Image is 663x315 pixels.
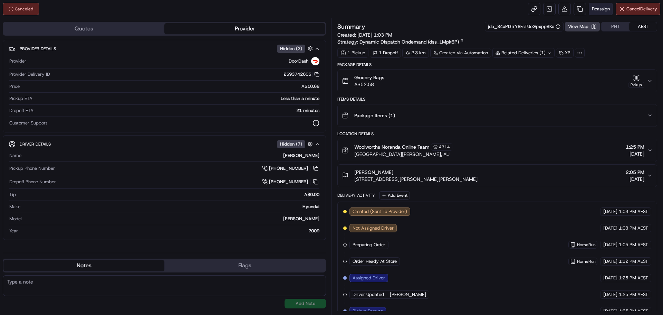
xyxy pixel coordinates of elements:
input: Clear [18,45,114,52]
span: [DATE] [626,176,644,183]
button: 2593742605 [284,71,319,77]
span: A$52.58 [354,81,384,88]
span: [STREET_ADDRESS][PERSON_NAME][PERSON_NAME] [354,176,478,183]
div: Items Details [337,96,657,102]
div: Pickup [628,82,644,88]
span: HomeRun [577,259,596,264]
div: job_84uPDTrY8FsTUoGpxppBKe [488,24,560,30]
a: Dynamic Dispatch Ondemand (dss_LMpk6P) [359,38,464,45]
p: Welcome 👋 [7,28,126,39]
button: PHT [602,22,629,31]
span: Pickup ETA [9,95,32,102]
span: [DATE] [603,275,617,281]
span: Driver Updated [353,291,384,298]
div: Related Deliveries (1) [492,48,555,58]
span: Cancel Delivery [626,6,657,12]
div: Less than a minute [35,95,319,102]
span: 1:25 PM AEST [619,275,648,281]
button: Provider [164,23,325,34]
span: Hidden ( 2 ) [280,46,302,52]
span: Year [9,228,18,234]
button: Canceled [3,3,39,15]
span: Pickup Phone Number [9,165,55,172]
span: [DATE] 1:03 PM [357,32,392,38]
span: 1:12 PM AEST [619,258,648,265]
span: [GEOGRAPHIC_DATA][PERSON_NAME], AU [354,151,452,158]
div: Start new chat [23,66,113,73]
span: 1:03 PM AEST [619,209,648,215]
span: Pylon [69,117,84,122]
button: [PERSON_NAME][STREET_ADDRESS][PERSON_NAME][PERSON_NAME]2:05 PM[DATE] [338,165,657,187]
button: AEST [629,22,657,31]
span: Provider Delivery ID [9,71,50,77]
button: Hidden (2) [277,44,315,53]
button: CancelDelivery [616,3,660,15]
button: View Map [565,22,600,31]
span: [DATE] [603,209,617,215]
a: [PHONE_NUMBER] [262,178,319,186]
div: 💻 [58,101,64,106]
span: Knowledge Base [14,100,53,107]
div: We're available if you need us! [23,73,87,78]
span: [PERSON_NAME] [390,291,426,298]
button: Quotes [3,23,164,34]
span: [DATE] [603,242,617,248]
span: Hidden ( 7 ) [280,141,302,147]
div: [PERSON_NAME] [24,152,319,159]
span: Grocery Bags [354,74,384,81]
span: [DATE] [603,258,617,265]
span: 1:25 PM AEST [619,308,648,314]
button: Driver DetailsHidden (7) [9,138,320,150]
span: 1:05 PM AEST [619,242,648,248]
span: Customer Support [9,120,47,126]
button: Package Items (1) [338,104,657,127]
div: 21 minutes [36,108,319,114]
span: Preparing Order [353,242,385,248]
div: 1 Pickup [337,48,368,58]
span: 4314 [439,144,450,150]
span: [DATE] [626,150,644,157]
span: Not Assigned Driver [353,225,394,231]
button: Notes [3,260,164,271]
div: 📗 [7,101,12,106]
button: [PHONE_NUMBER] [262,165,319,172]
span: Name [9,152,21,159]
span: Model [9,216,22,222]
button: Add Event [379,191,410,200]
button: Flags [164,260,325,271]
span: Reassign [592,6,610,12]
span: [DATE] [603,225,617,231]
button: Pickup [628,74,644,88]
a: Created via Automation [430,48,491,58]
div: 2009 [21,228,319,234]
span: Tip [9,192,16,198]
button: Grocery BagsA$52.58Pickup [338,70,657,92]
span: Provider Details [20,46,56,52]
a: Powered byPylon [49,117,84,122]
span: Assigned Driver [353,275,385,281]
div: XP [556,48,574,58]
div: Delivery Activity [337,193,375,198]
img: doordash_logo_v2.png [311,57,319,65]
span: 1:25 PM [626,143,644,150]
span: Price [9,83,20,90]
span: [DATE] [603,291,617,298]
img: 1736555255976-a54dd68f-1ca7-489b-9aae-adbdc363a1c4 [7,66,19,78]
div: 2.3 km [402,48,429,58]
button: Woolworths Noranda Online Team4314[GEOGRAPHIC_DATA][PERSON_NAME], AU1:25 PM[DATE] [338,139,657,162]
span: Provider [9,58,26,64]
span: API Documentation [65,100,111,107]
span: DoorDash [289,58,308,64]
span: A$10.68 [301,83,319,90]
div: [PERSON_NAME] [25,216,319,222]
span: [PERSON_NAME] [354,169,393,176]
button: Start new chat [117,68,126,76]
span: Make [9,204,20,210]
button: Provider DetailsHidden (2) [9,43,320,54]
span: [PHONE_NUMBER] [269,165,308,172]
div: Location Details [337,131,657,137]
